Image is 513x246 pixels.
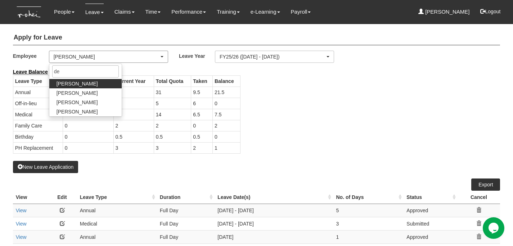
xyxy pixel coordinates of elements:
td: [DATE] - [DATE] [215,217,333,230]
td: 0 [63,142,113,153]
td: 0 [212,131,240,142]
th: Edit [47,191,77,204]
a: e-Learning [251,4,280,20]
button: Logout [475,3,506,20]
td: 2 [113,120,154,131]
td: 1 [333,230,404,243]
th: View [13,191,48,204]
th: Status : activate to sort column ascending [404,191,457,204]
a: Training [217,4,240,20]
td: 2 [212,120,240,131]
td: Submitted [404,217,457,230]
span: [PERSON_NAME] [57,80,98,87]
a: View [16,234,27,240]
td: Full Day [157,204,215,217]
td: Full Day [157,217,215,230]
td: 7.5 [212,109,240,120]
td: 21 [113,87,154,98]
button: FY25/26 ([DATE] - [DATE]) [215,51,334,63]
span: [PERSON_NAME] [57,99,98,106]
td: 2 [191,142,213,153]
th: Cancel [458,191,500,204]
th: Leave Type : activate to sort column ascending [77,191,157,204]
a: Time [145,4,161,20]
td: 14 [113,109,154,120]
th: Leave Type [13,75,63,87]
a: People [54,4,75,20]
td: 0 [212,98,240,109]
td: 5 [154,98,191,109]
a: Leave [85,4,104,20]
td: Approved [404,230,457,243]
span: [PERSON_NAME] [57,108,98,115]
button: [PERSON_NAME] [49,51,168,63]
th: No. of Days : activate to sort column ascending [333,191,404,204]
td: 21.5 [212,87,240,98]
td: 9.5 [191,87,213,98]
label: Employee [13,51,49,61]
td: 6 [191,98,213,109]
td: 31 [154,87,191,98]
td: Full Day [157,230,215,243]
a: [PERSON_NAME] [418,4,470,20]
th: Leave Date(s) : activate to sort column ascending [215,191,333,204]
td: 0.5 [113,131,154,142]
td: 0 [63,131,113,142]
td: 14 [154,109,191,120]
td: 0.5 [154,131,191,142]
a: Export [471,178,500,191]
td: Medical [77,217,157,230]
th: Duration : activate to sort column ascending [157,191,215,204]
h4: Apply for Leave [13,31,500,45]
td: 5 [113,98,154,109]
div: FY25/26 ([DATE] - [DATE]) [220,53,325,60]
th: Balance [212,75,240,87]
td: Medical [13,109,63,120]
label: Leave Year [179,51,215,61]
th: Total Quota [154,75,191,87]
td: 3 [113,142,154,153]
a: Payroll [291,4,311,20]
td: 3 [154,142,191,153]
div: [PERSON_NAME] [54,53,159,60]
a: View [16,208,27,213]
td: 6.5 [191,109,213,120]
input: Search [52,65,119,78]
button: New Leave Application [13,161,78,173]
th: Current Year [113,75,154,87]
td: 3 [333,217,404,230]
td: PH Replacement [13,142,63,153]
td: 5 [333,204,404,217]
td: Approved [404,204,457,217]
td: [DATE] - [DATE] [215,204,333,217]
b: Leave Balance [13,69,48,75]
span: [PERSON_NAME] [57,89,98,97]
a: Claims [114,4,135,20]
td: Off-in-lieu [13,98,63,109]
iframe: chat widget [483,217,506,239]
td: 0 [191,120,213,131]
td: 2 [154,120,191,131]
td: Annual [77,230,157,243]
td: 0.5 [191,131,213,142]
th: Taken [191,75,213,87]
td: [DATE] [215,230,333,243]
td: Birthday [13,131,63,142]
td: 0 [63,120,113,131]
td: Annual [13,87,63,98]
a: View [16,221,27,227]
td: Annual [77,204,157,217]
td: Family Care [13,120,63,131]
a: Performance [171,4,206,20]
td: 1 [212,142,240,153]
